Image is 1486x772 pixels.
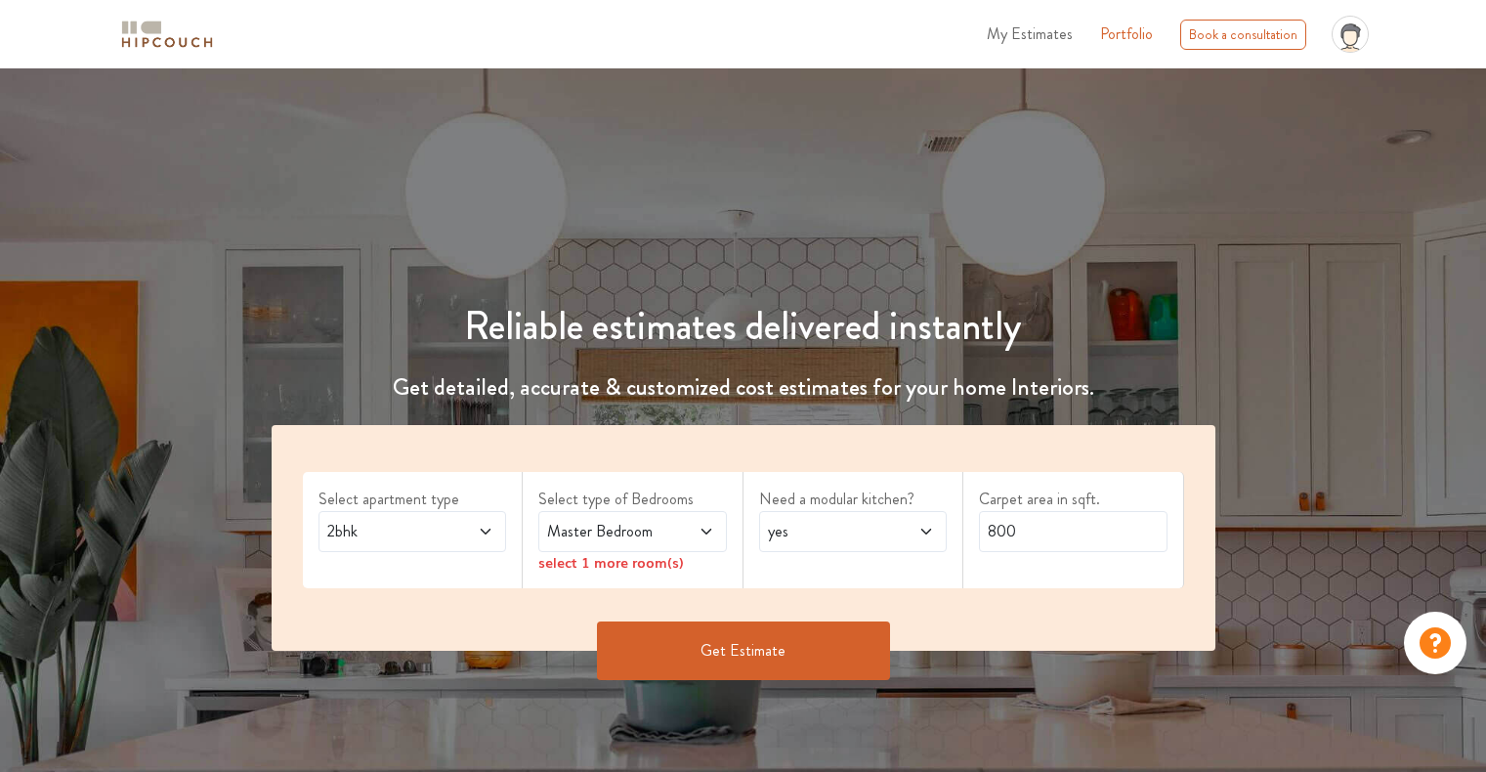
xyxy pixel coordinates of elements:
[1100,22,1153,46] a: Portfolio
[1180,20,1306,50] div: Book a consultation
[538,488,727,511] label: Select type of Bedrooms
[118,13,216,57] span: logo-horizontal.svg
[979,488,1168,511] label: Carpet area in sqft.
[260,373,1227,402] h4: Get detailed, accurate & customized cost estimates for your home Interiors.
[318,488,507,511] label: Select apartment type
[759,488,948,511] label: Need a modular kitchen?
[538,552,727,573] div: select 1 more room(s)
[118,18,216,52] img: logo-horizontal.svg
[597,622,890,680] button: Get Estimate
[543,520,671,543] span: Master Bedroom
[987,22,1073,45] span: My Estimates
[979,511,1168,552] input: Enter area sqft
[764,520,892,543] span: yes
[323,520,451,543] span: 2bhk
[260,303,1227,350] h1: Reliable estimates delivered instantly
